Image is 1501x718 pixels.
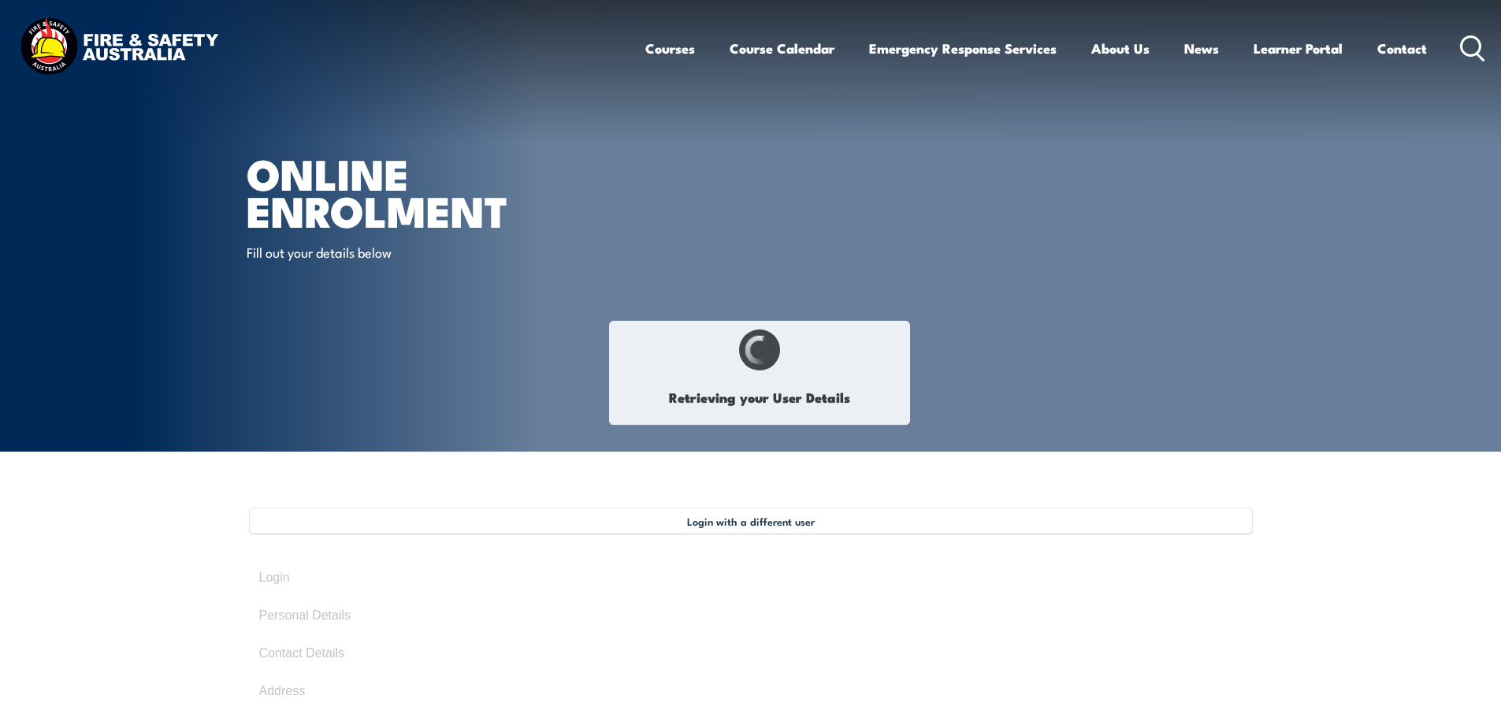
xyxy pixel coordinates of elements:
[1254,28,1343,69] a: Learner Portal
[1091,28,1150,69] a: About Us
[730,28,834,69] a: Course Calendar
[1184,28,1219,69] a: News
[687,515,815,527] span: Login with a different user
[1377,28,1427,69] a: Contact
[247,154,636,228] h1: Online Enrolment
[645,28,695,69] a: Courses
[247,243,534,261] p: Fill out your details below
[869,28,1057,69] a: Emergency Response Services
[618,379,901,416] h1: Retrieving your User Details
